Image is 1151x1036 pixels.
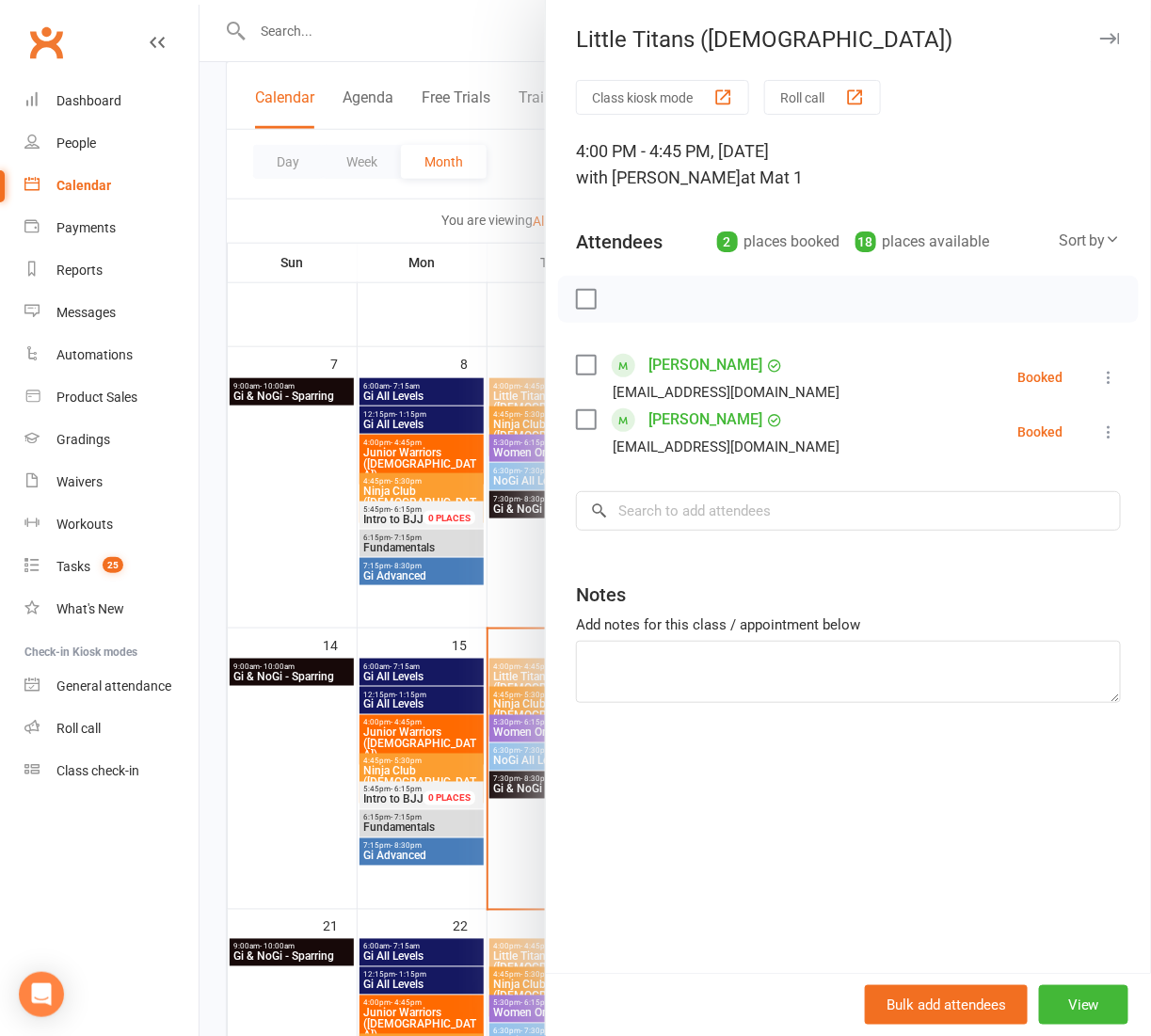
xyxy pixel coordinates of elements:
a: Dashboard [24,80,199,122]
a: Clubworx [23,19,70,66]
div: People [56,135,96,151]
div: Messages [56,305,116,320]
input: Search to add attendees [576,491,1121,531]
div: Reports [56,263,103,278]
a: [PERSON_NAME] [648,405,762,435]
div: 2 [717,231,738,252]
div: 4:00 PM - 4:45 PM, [DATE] [576,138,1121,191]
a: General attendance kiosk mode [24,665,199,708]
span: 25 [103,557,123,573]
div: Booked [1017,371,1063,384]
a: What's New [24,588,199,630]
div: Notes [576,582,626,608]
div: Booked [1017,425,1063,438]
div: What's New [56,601,124,616]
a: Payments [24,207,199,249]
a: Automations [24,334,199,376]
div: Dashboard [56,93,121,108]
button: Bulk add attendees [865,985,1028,1025]
div: Calendar [56,178,111,193]
a: People [24,122,199,165]
button: Roll call [764,80,881,115]
a: Reports [24,249,199,292]
div: [EMAIL_ADDRESS][DOMAIN_NAME] [613,435,839,459]
a: Tasks 25 [24,546,199,588]
div: Roll call [56,721,101,736]
div: General attendance [56,678,171,693]
a: Waivers [24,461,199,503]
div: Little Titans ([DEMOGRAPHIC_DATA]) [546,26,1151,53]
div: places available [855,229,990,255]
div: Workouts [56,517,113,532]
button: View [1039,985,1128,1025]
div: Product Sales [56,390,137,405]
div: Attendees [576,229,663,255]
div: Add notes for this class / appointment below [576,614,1121,636]
div: Gradings [56,432,110,447]
a: Calendar [24,165,199,207]
a: Roll call [24,708,199,750]
a: Product Sales [24,376,199,419]
div: 18 [855,231,876,252]
div: Tasks [56,559,90,574]
a: [PERSON_NAME] [648,350,762,380]
span: with [PERSON_NAME] [576,167,741,187]
button: Class kiosk mode [576,80,749,115]
div: Payments [56,220,116,235]
div: Automations [56,347,133,362]
div: places booked [717,229,840,255]
div: Waivers [56,474,103,489]
div: Open Intercom Messenger [19,972,64,1017]
a: Class kiosk mode [24,750,199,792]
div: Class check-in [56,763,139,778]
a: Workouts [24,503,199,546]
a: Gradings [24,419,199,461]
span: at Mat 1 [741,167,803,187]
a: Messages [24,292,199,334]
div: Sort by [1059,229,1121,253]
div: [EMAIL_ADDRESS][DOMAIN_NAME] [613,380,839,405]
